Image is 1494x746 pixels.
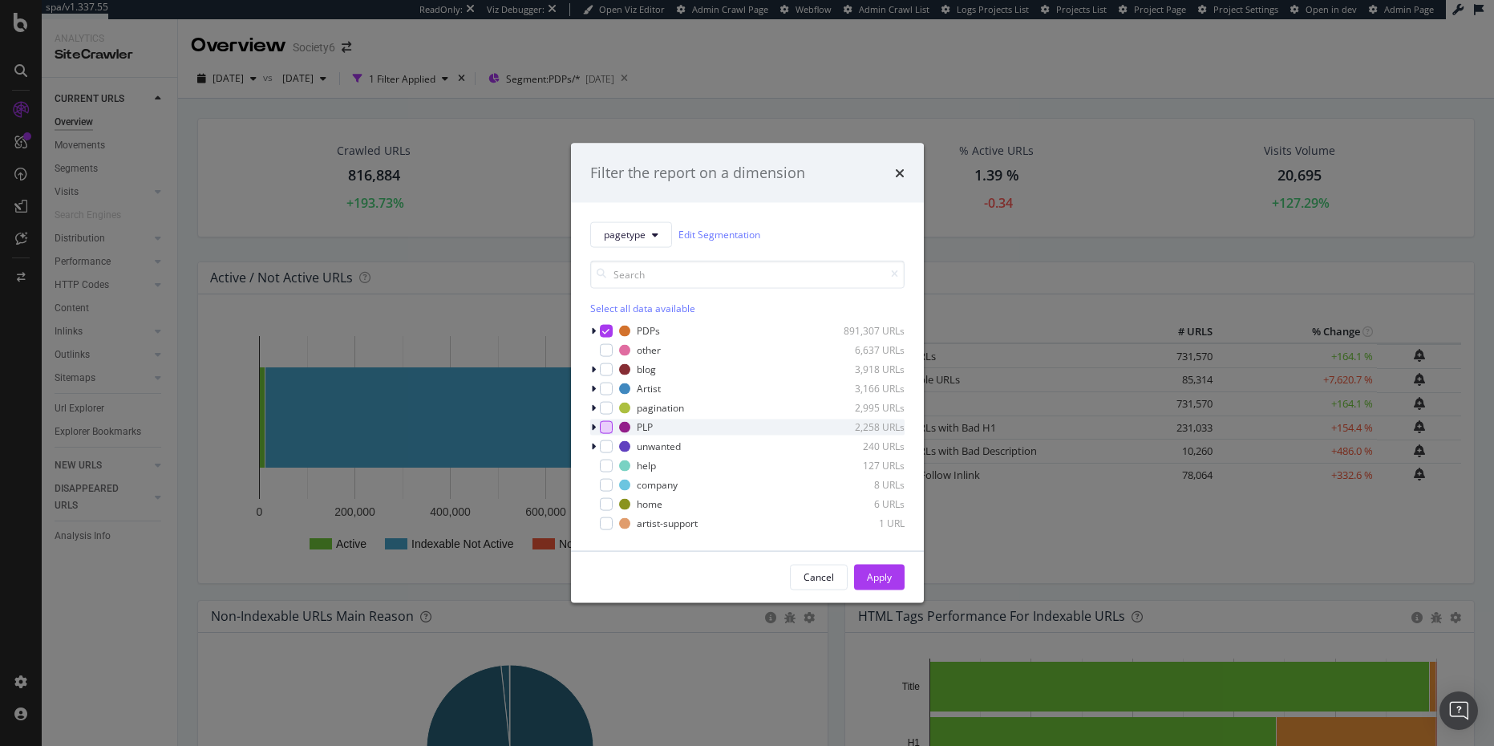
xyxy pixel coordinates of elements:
[826,343,905,357] div: 6,637 URLs
[590,301,905,314] div: Select all data available
[637,517,698,530] div: artist-support
[590,163,805,184] div: Filter the report on a dimension
[826,478,905,492] div: 8 URLs
[637,440,681,453] div: unwanted
[804,570,834,584] div: Cancel
[637,459,656,472] div: help
[826,382,905,395] div: 3,166 URLs
[604,228,646,241] span: pagetype
[826,363,905,376] div: 3,918 URLs
[637,497,662,511] div: home
[590,221,672,247] button: pagetype
[826,440,905,453] div: 240 URLs
[637,420,653,434] div: PLP
[637,343,661,357] div: other
[854,564,905,590] button: Apply
[637,478,678,492] div: company
[867,570,892,584] div: Apply
[826,517,905,530] div: 1 URL
[826,420,905,434] div: 2,258 URLs
[637,382,661,395] div: Artist
[826,401,905,415] div: 2,995 URLs
[637,324,660,338] div: PDPs
[826,324,905,338] div: 891,307 URLs
[637,401,684,415] div: pagination
[678,226,760,243] a: Edit Segmentation
[590,260,905,288] input: Search
[826,459,905,472] div: 127 URLs
[637,363,656,376] div: blog
[826,497,905,511] div: 6 URLs
[895,163,905,184] div: times
[571,144,924,603] div: modal
[790,564,848,590] button: Cancel
[1439,691,1478,730] div: Open Intercom Messenger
